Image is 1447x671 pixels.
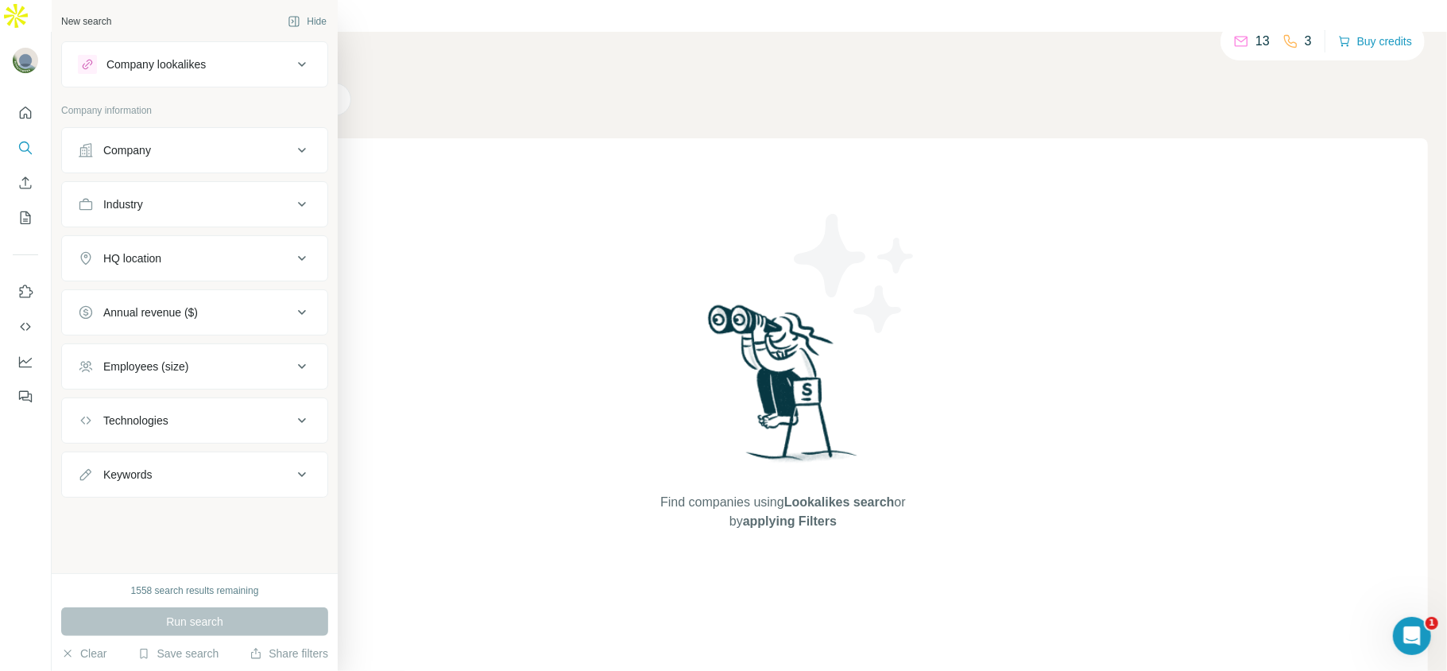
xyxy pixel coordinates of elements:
[1393,617,1431,655] iframe: Intercom live chat
[106,56,206,72] div: Company lookalikes
[103,250,161,266] div: HQ location
[13,99,38,127] button: Quick start
[62,401,327,440] button: Technologies
[62,293,327,332] button: Annual revenue ($)
[1305,32,1312,51] p: 3
[13,277,38,306] button: Use Surfe on LinkedIn
[62,456,327,494] button: Keywords
[62,45,327,83] button: Company lookalikes
[784,495,895,509] span: Lookalikes search
[1426,617,1438,630] span: 1
[13,169,38,197] button: Enrich CSV
[13,382,38,411] button: Feedback
[61,646,106,661] button: Clear
[62,347,327,386] button: Employees (size)
[103,142,151,158] div: Company
[1255,32,1270,51] p: 13
[743,514,837,528] span: applying Filters
[13,347,38,376] button: Dashboard
[701,301,866,478] img: Surfe Illustration - Woman searching with binoculars
[137,646,219,661] button: Save search
[62,131,327,169] button: Company
[103,196,143,212] div: Industry
[13,48,38,73] img: Avatar
[277,10,338,33] button: Hide
[138,51,1428,73] h4: Search
[61,103,328,118] p: Company information
[131,584,259,598] div: 1558 search results remaining
[103,467,152,483] div: Keywords
[62,185,327,223] button: Industry
[1338,30,1412,52] button: Buy credits
[103,359,188,374] div: Employees (size)
[13,204,38,232] button: My lists
[13,134,38,162] button: Search
[62,239,327,277] button: HQ location
[13,312,38,341] button: Use Surfe API
[656,493,910,531] span: Find companies using or by
[61,14,111,29] div: New search
[103,304,198,320] div: Annual revenue ($)
[783,202,927,345] img: Surfe Illustration - Stars
[250,646,328,661] button: Share filters
[103,413,168,429] div: Technologies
